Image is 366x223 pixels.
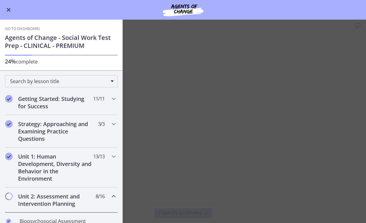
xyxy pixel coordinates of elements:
h2: Strategy: Approaching and Examining Practice Questions [18,120,93,142]
span: 8 / 16 [96,193,105,200]
h2: Unit 2: Assessment and Intervention Planning [18,193,93,207]
i: Completed [5,120,13,128]
i: Completed [5,95,13,102]
h2: Unit 1: Human Development, Diversity and Behavior in the Environment [18,153,93,182]
span: 13 / 13 [93,153,105,160]
span: 3 / 3 [98,120,105,128]
h2: Getting Started: Studying for Success [18,95,93,110]
span: 24% [5,58,16,65]
button: Enable menu [5,6,12,13]
div: Search by lesson title [5,75,118,87]
span: Search by lesson title [10,78,108,85]
h1: Agents of Change - Social Work Test Prep - CLINICAL - PREMIUM [5,34,118,50]
a: Go to Dashboard [5,26,40,31]
span: 11 / 11 [93,95,105,102]
i: Completed [5,153,13,160]
p: complete [5,58,118,65]
img: Agents of Change [146,2,220,17]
